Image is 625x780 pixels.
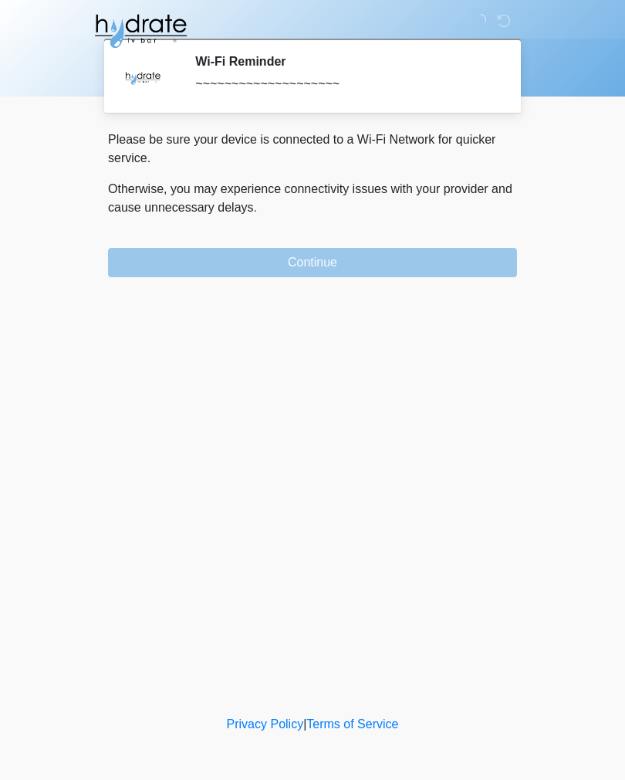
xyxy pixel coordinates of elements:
[227,717,304,731] a: Privacy Policy
[108,131,517,168] p: Please be sure your device is connected to a Wi-Fi Network for quicker service.
[254,201,257,214] span: .
[195,75,494,93] div: ~~~~~~~~~~~~~~~~~~~~
[93,12,188,50] img: Hydrate IV Bar - Fort Collins Logo
[306,717,398,731] a: Terms of Service
[108,180,517,217] p: Otherwise, you may experience connectivity issues with your provider and cause unnecessary delays
[303,717,306,731] a: |
[120,54,166,100] img: Agent Avatar
[108,248,517,277] button: Continue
